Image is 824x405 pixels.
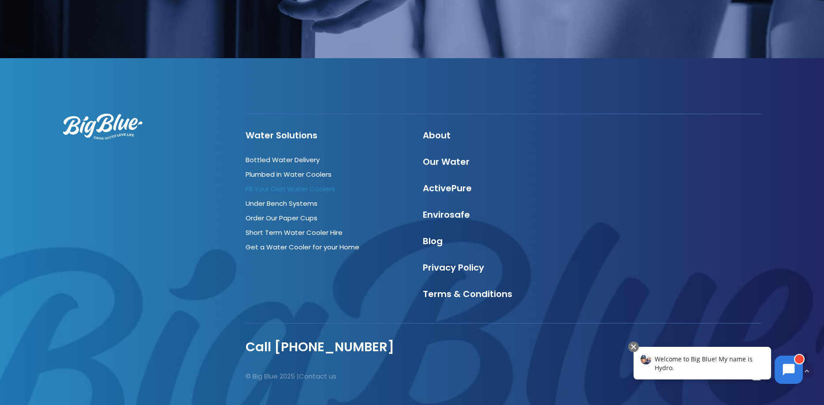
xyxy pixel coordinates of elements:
[423,235,443,247] a: Blog
[246,130,407,141] h4: Water Solutions
[423,288,512,300] a: Terms & Conditions
[299,372,336,381] a: Contact us
[246,338,394,356] a: Call [PHONE_NUMBER]
[423,208,470,221] a: Envirosafe
[624,340,812,393] iframe: Chatbot
[423,156,470,168] a: Our Water
[246,213,317,223] a: Order Our Paper Cups
[423,129,451,141] a: About
[246,170,332,179] a: Plumbed in Water Coolers
[423,261,484,274] a: Privacy Policy
[246,199,317,208] a: Under Bench Systems
[246,371,496,382] p: © Big Blue 2025 |
[423,182,472,194] a: ActivePure
[246,242,359,252] a: Get a Water Cooler for your Home
[246,184,335,193] a: Fill Your Own Water Coolers
[246,228,343,237] a: Short Term Water Cooler Hire
[246,155,320,164] a: Bottled Water Delivery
